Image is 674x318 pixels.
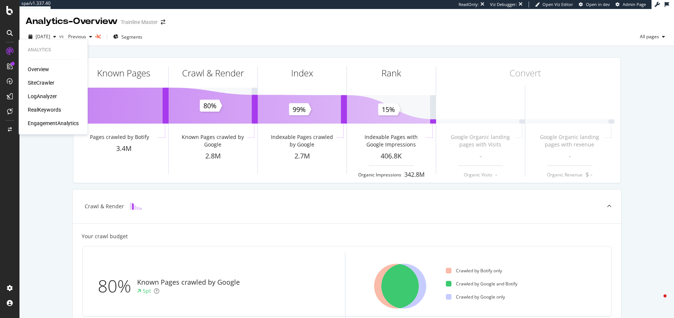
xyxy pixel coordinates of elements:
div: ReadOnly: [459,1,479,7]
div: Analytics - Overview [25,15,118,28]
div: Organic Impressions [358,172,401,178]
div: arrow-right-arrow-left [161,19,165,25]
a: EngagementAnalytics [28,119,79,127]
button: Segments [110,31,145,43]
a: Overview [28,66,49,73]
div: Indexable Pages with Google Impressions [357,133,424,148]
a: Admin Page [616,1,646,7]
span: Segments [121,34,142,40]
a: Open in dev [579,1,610,7]
button: [DATE] [25,31,59,43]
div: 2.8M [169,151,257,161]
a: LogAnalyzer [28,93,57,100]
span: 2025 Sep. 21st [36,33,50,40]
div: Known Pages crawled by Google [137,278,240,287]
div: 80% [98,274,137,299]
div: 342.8M [404,170,424,179]
span: vs [59,33,65,39]
a: Open Viz Editor [535,1,573,7]
span: All pages [637,33,659,40]
div: Indexable Pages crawled by Google [268,133,335,148]
div: Crawled by Botify only [446,267,502,274]
div: Crawled by Google only [446,294,505,300]
button: Previous [65,31,95,43]
div: Index [291,67,313,79]
div: 3.4M [79,144,168,154]
div: Crawl & Render [182,67,244,79]
div: Pages crawled by Botify [90,133,149,141]
div: Analytics [28,47,79,53]
div: Viz Debugger: [490,1,517,7]
iframe: Intercom live chat [649,293,667,311]
div: Rank [381,67,401,79]
div: Your crawl budget [82,233,128,240]
button: All pages [637,31,668,43]
span: Previous [65,33,86,40]
span: Open in dev [586,1,610,7]
img: block-icon [130,203,142,210]
div: 2.7M [258,151,347,161]
div: Crawl & Render [85,203,124,210]
div: Known Pages crawled by Google [179,133,246,148]
div: 406.8K [347,151,436,161]
a: SiteCrawler [28,79,54,87]
a: RealKeywords [28,106,61,113]
div: 5pt [143,287,151,295]
span: Open Viz Editor [542,1,573,7]
span: Admin Page [623,1,646,7]
div: Known Pages [97,67,150,79]
div: Trainline Master [121,18,158,26]
div: Crawled by Google and Botify [446,281,517,287]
